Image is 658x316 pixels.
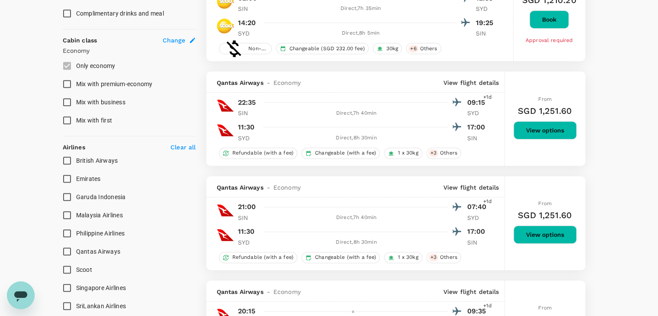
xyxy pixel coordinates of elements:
[217,226,234,244] img: QF
[273,78,301,87] span: Economy
[476,29,498,38] p: SIN
[76,212,123,219] span: Malaysia Airlines
[538,96,552,102] span: From
[263,183,273,192] span: -
[467,97,489,108] p: 09:15
[437,149,461,157] span: Others
[530,10,569,29] button: Book
[265,29,457,38] div: Direct , 8h 5min
[514,121,577,139] button: View options
[427,148,461,159] div: +3Others
[427,252,461,263] div: +3Others
[217,97,234,114] img: QF
[170,143,196,152] p: Clear all
[467,238,489,247] p: SIN
[437,254,461,261] span: Others
[217,17,234,35] img: TR
[229,149,297,157] span: Refundable (with a fee)
[217,202,234,219] img: QF
[245,45,271,52] span: Non-refundable
[467,134,489,142] p: SIN
[217,287,263,296] span: Qantas Airways
[238,226,255,237] p: 11:30
[417,45,441,52] span: Others
[384,252,422,263] div: 1 x 30kg
[526,37,573,43] span: Approval required
[483,93,492,102] span: +1d
[163,36,186,45] span: Change
[76,10,164,17] span: Complimentary drinks and meal
[238,238,260,247] p: SYD
[467,109,489,117] p: SYD
[311,254,379,261] span: Changeable (with a fee)
[76,62,116,69] span: Only economy
[76,193,126,200] span: Garuda Indonesia
[76,99,125,106] span: Mix with business
[238,202,256,212] p: 21:00
[383,45,402,52] span: 30kg
[238,4,260,13] p: SIN
[238,122,255,132] p: 11:30
[311,149,379,157] span: Changeable (with a fee)
[265,134,448,142] div: Direct , 8h 30min
[443,287,499,296] p: View flight details
[483,197,492,206] span: +1d
[76,303,126,310] span: SriLankan Airlines
[265,213,448,222] div: Direct , 7h 40min
[394,254,421,261] span: 1 x 30kg
[429,149,438,157] span: + 3
[76,248,121,255] span: Qantas Airways
[76,230,125,237] span: Philippine Airlines
[76,175,101,182] span: Emirates
[273,183,301,192] span: Economy
[265,109,448,118] div: Direct , 7h 40min
[238,213,260,222] p: SIN
[63,144,85,151] strong: Airlines
[76,284,126,291] span: Singapore Airlines
[263,287,273,296] span: -
[263,78,273,87] span: -
[217,78,263,87] span: Qantas Airways
[238,134,260,142] p: SYD
[265,238,448,247] div: Direct , 8h 30min
[467,226,489,237] p: 17:00
[76,117,112,124] span: Mix with first
[394,149,421,157] span: 1 x 30kg
[467,202,489,212] p: 07:40
[238,97,256,108] p: 22:35
[76,81,153,87] span: Mix with premium-economy
[373,43,402,54] div: 30kg
[514,226,577,244] button: View options
[76,157,118,164] span: British Airways
[63,37,97,44] strong: Cabin class
[219,148,297,159] div: Refundable (with a fee)
[7,281,35,309] iframe: Button to launch messaging window
[238,18,256,28] p: 14:20
[518,208,572,222] h6: SGD 1,251.60
[518,104,572,118] h6: SGD 1,251.60
[429,254,438,261] span: + 3
[467,122,489,132] p: 17:00
[467,213,489,222] p: SYD
[63,46,196,55] p: Economy
[273,287,301,296] span: Economy
[217,183,263,192] span: Qantas Airways
[483,302,492,310] span: +1d
[276,43,369,54] div: Changeable (SGD 232.00 fee)
[265,4,457,13] div: Direct , 7h 35min
[286,45,368,52] span: Changeable (SGD 232.00 fee)
[217,122,234,139] img: QF
[302,148,380,159] div: Changeable (with a fee)
[219,43,272,54] div: Non-refundable
[443,78,499,87] p: View flight details
[476,4,498,13] p: SYD
[219,252,297,263] div: Refundable (with a fee)
[384,148,422,159] div: 1 x 30kg
[238,29,260,38] p: SYD
[443,183,499,192] p: View flight details
[76,266,92,273] span: Scoot
[302,252,380,263] div: Changeable (with a fee)
[408,45,418,52] span: + 6
[238,109,260,117] p: SIN
[538,305,552,311] span: From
